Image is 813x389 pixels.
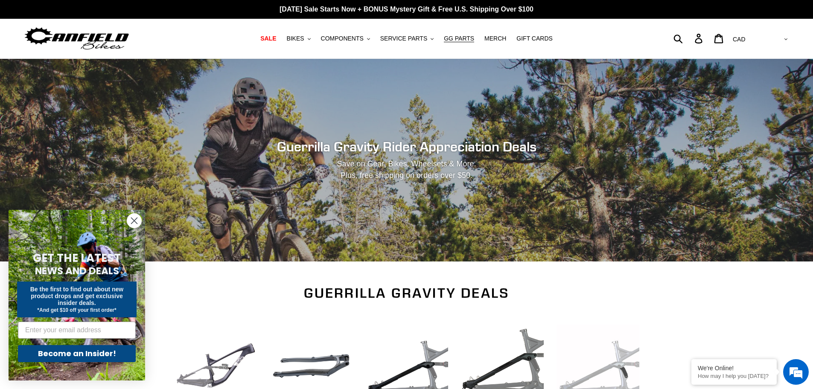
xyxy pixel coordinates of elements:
p: Save on Gear, Bikes, Wheelsets & More. Plus, free shipping on orders over $50. [232,158,581,181]
button: Become an Insider! [18,345,136,362]
span: SALE [260,35,276,42]
span: GG PARTS [444,35,474,42]
button: BIKES [282,33,315,44]
span: BIKES [286,35,304,42]
a: GG PARTS [440,33,478,44]
span: MERCH [484,35,506,42]
span: Be the first to find out about new product drops and get exclusive insider deals. [30,286,124,306]
span: *And get $10 off your first order* [37,307,116,313]
span: GIFT CARDS [516,35,553,42]
a: MERCH [480,33,510,44]
h2: Guerrilla Gravity Deals [174,285,639,301]
button: Close dialog [127,213,142,228]
input: Search [678,29,700,48]
span: NEWS AND DEALS [35,264,119,278]
p: How may I help you today? [698,373,770,379]
a: GIFT CARDS [512,33,557,44]
h2: Guerrilla Gravity Rider Appreciation Deals [174,139,639,155]
span: SERVICE PARTS [380,35,427,42]
button: COMPONENTS [317,33,374,44]
a: SALE [256,33,280,44]
button: SERVICE PARTS [376,33,438,44]
img: Canfield Bikes [23,25,130,52]
input: Enter your email address [18,322,136,339]
span: COMPONENTS [321,35,364,42]
div: We're Online! [698,365,770,372]
span: GET THE LATEST [33,250,121,266]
